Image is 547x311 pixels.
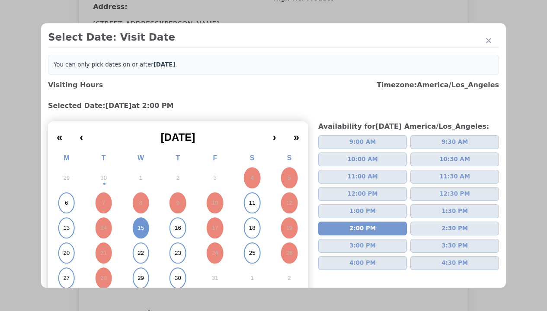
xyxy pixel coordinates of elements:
[286,249,293,257] abbr: October 26, 2025
[287,154,292,162] abbr: Sunday
[102,154,106,162] abbr: Tuesday
[64,154,69,162] abbr: Monday
[349,241,376,250] span: 3:00 PM
[271,190,308,216] button: October 12, 2025
[122,266,160,291] button: October 29, 2025
[160,241,197,266] button: October 23, 2025
[63,249,70,257] abbr: October 20, 2025
[318,239,407,253] button: 3:00 PM
[196,165,234,190] button: October 3, 2025
[410,170,499,184] button: 11:30 AM
[176,174,179,182] abbr: October 2, 2025
[286,224,293,232] abbr: October 19, 2025
[410,135,499,149] button: 9:30 AM
[234,165,271,190] button: October 4, 2025
[377,80,499,90] h3: Timezone: America/Los_Angeles
[100,224,107,232] abbr: October 14, 2025
[318,256,407,270] button: 4:00 PM
[48,190,85,216] button: October 6, 2025
[271,216,308,241] button: October 19, 2025
[85,190,122,216] button: October 7, 2025
[440,190,470,198] span: 12:30 PM
[349,259,376,267] span: 4:00 PM
[196,266,234,291] button: October 31, 2025
[122,190,160,216] button: October 8, 2025
[348,190,378,198] span: 12:00 PM
[175,249,181,257] abbr: October 23, 2025
[439,155,470,164] span: 10:30 AM
[234,266,271,291] button: November 1, 2025
[48,216,85,241] button: October 13, 2025
[100,249,107,257] abbr: October 21, 2025
[65,199,68,207] abbr: October 6, 2025
[441,241,468,250] span: 3:30 PM
[318,152,407,166] button: 10:00 AM
[349,138,376,146] span: 9:00 AM
[48,241,85,266] button: October 20, 2025
[175,274,181,282] abbr: October 30, 2025
[154,61,176,68] b: [DATE]
[160,216,197,241] button: October 16, 2025
[349,207,376,216] span: 1:00 PM
[234,190,271,216] button: October 11, 2025
[63,274,70,282] abbr: October 27, 2025
[410,256,499,270] button: 4:30 PM
[271,266,308,291] button: November 2, 2025
[271,165,308,190] button: October 5, 2025
[288,174,291,182] abbr: October 5, 2025
[410,239,499,253] button: 3:30 PM
[318,170,407,184] button: 11:00 AM
[410,204,499,218] button: 1:30 PM
[176,199,179,207] abbr: October 9, 2025
[441,138,468,146] span: 9:30 AM
[349,224,376,233] span: 2:00 PM
[48,55,499,75] div: You can only pick dates on or after .
[48,30,499,44] h2: Select Date: Visit Date
[175,224,181,232] abbr: October 16, 2025
[85,216,122,241] button: October 14, 2025
[138,274,144,282] abbr: October 29, 2025
[196,190,234,216] button: October 10, 2025
[234,241,271,266] button: October 25, 2025
[441,224,468,233] span: 2:30 PM
[213,154,217,162] abbr: Friday
[138,154,144,162] abbr: Wednesday
[48,80,103,90] h3: Visiting Hours
[214,174,217,182] abbr: October 3, 2025
[441,207,468,216] span: 1:30 PM
[122,241,160,266] button: October 22, 2025
[102,199,105,207] abbr: October 7, 2025
[63,174,70,182] abbr: September 29, 2025
[139,174,142,182] abbr: October 1, 2025
[196,216,234,241] button: October 17, 2025
[250,154,255,162] abbr: Saturday
[410,187,499,201] button: 12:30 PM
[161,131,195,143] span: [DATE]
[285,125,308,144] button: »
[249,199,256,207] abbr: October 11, 2025
[250,274,253,282] abbr: November 1, 2025
[122,165,160,190] button: October 1, 2025
[138,249,144,257] abbr: October 22, 2025
[160,190,197,216] button: October 9, 2025
[176,154,180,162] abbr: Thursday
[347,172,378,181] span: 11:00 AM
[264,125,285,144] button: ›
[63,224,70,232] abbr: October 13, 2025
[249,249,256,257] abbr: October 25, 2025
[410,222,499,235] button: 2:30 PM
[48,165,85,190] button: September 29, 2025
[71,125,92,144] button: ‹
[271,241,308,266] button: October 26, 2025
[441,259,468,267] span: 4:30 PM
[48,266,85,291] button: October 27, 2025
[212,199,218,207] abbr: October 10, 2025
[139,199,142,207] abbr: October 8, 2025
[318,222,407,235] button: 2:00 PM
[48,101,499,111] h3: Selected Date: [DATE] at 2:00 PM
[160,165,197,190] button: October 2, 2025
[286,199,293,207] abbr: October 12, 2025
[48,125,71,144] button: «
[85,241,122,266] button: October 21, 2025
[160,266,197,291] button: October 30, 2025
